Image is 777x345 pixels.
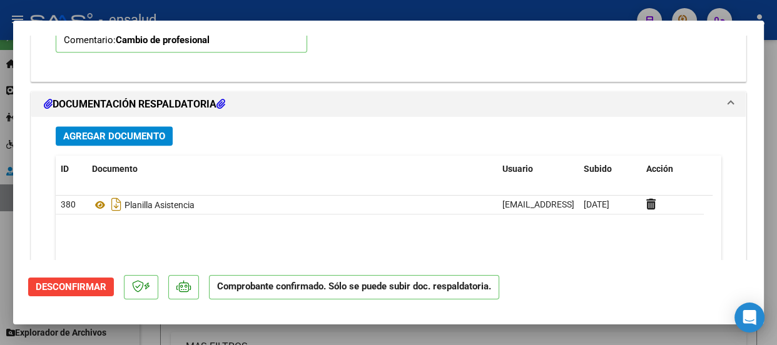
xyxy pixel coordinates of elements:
[209,275,499,299] p: Comprobante confirmado. Sólo se puede subir doc. respaldatoria.
[579,156,641,182] datatable-header-cell: Subido
[108,194,124,214] i: Descargar documento
[584,164,612,174] span: Subido
[502,199,714,209] span: [EMAIL_ADDRESS][DOMAIN_NAME] - [PERSON_NAME]
[56,156,87,182] datatable-header-cell: ID
[31,92,746,117] mat-expansion-panel-header: DOCUMENTACIÓN RESPALDATORIA
[61,164,69,174] span: ID
[36,281,106,292] span: Desconfirmar
[63,131,165,142] span: Agregar Documento
[646,164,673,174] span: Acción
[502,164,533,174] span: Usuario
[44,97,225,112] h1: DOCUMENTACIÓN RESPALDATORIA
[584,199,609,209] span: [DATE]
[92,200,195,210] span: Planilla Asistencia
[734,302,764,332] div: Open Intercom Messenger
[87,156,497,182] datatable-header-cell: Documento
[116,34,210,46] strong: Cambio de profesional
[28,277,114,296] button: Desconfirmar
[61,199,76,209] span: 380
[56,126,173,146] button: Agregar Documento
[641,156,704,182] datatable-header-cell: Acción
[92,164,138,174] span: Documento
[64,34,210,46] span: Comentario:
[497,156,579,182] datatable-header-cell: Usuario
